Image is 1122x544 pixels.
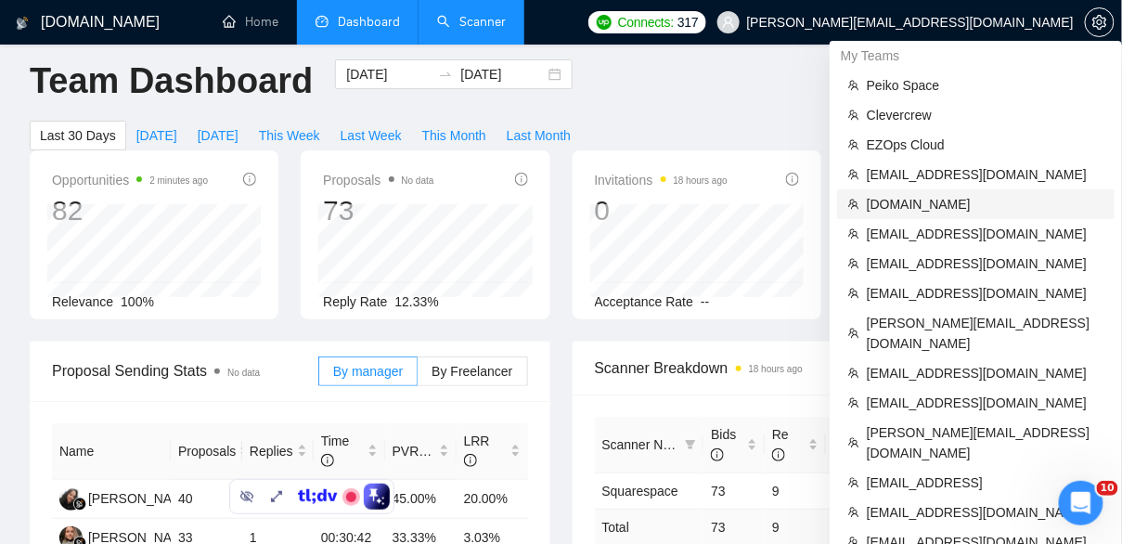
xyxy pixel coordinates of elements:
[848,228,859,240] span: team
[507,125,571,146] span: Last Month
[464,434,490,469] span: LRR
[402,175,434,186] span: No data
[432,364,512,379] span: By Freelancer
[59,529,195,544] a: VM[PERSON_NAME]
[52,294,113,309] span: Relevance
[346,64,431,84] input: Start date
[171,423,242,480] th: Proposals
[59,490,317,505] a: LA[PERSON_NAME] [PERSON_NAME] B
[242,423,314,480] th: Replies
[1059,481,1103,525] iframe: Intercom live chat
[250,441,293,461] span: Replies
[422,125,486,146] span: This Month
[786,173,799,186] span: info-circle
[40,125,116,146] span: Last 30 Days
[393,444,436,459] span: PVR
[830,41,1122,71] div: My Teams
[460,64,545,84] input: End date
[722,16,735,29] span: user
[602,484,679,499] a: Squarespace
[602,437,689,452] span: Scanner Name
[867,283,1103,304] span: [EMAIL_ADDRESS][DOMAIN_NAME]
[227,368,260,378] span: No data
[867,105,1103,125] span: Clevercrew
[848,507,859,518] span: team
[73,498,86,511] img: gigradar-bm.png
[867,75,1103,96] span: Peiko Space
[438,67,453,82] span: swap-right
[867,502,1103,523] span: [EMAIL_ADDRESS][DOMAIN_NAME]
[395,294,439,309] span: 12.33%
[848,437,859,448] span: team
[178,441,236,461] span: Proposals
[52,359,318,382] span: Proposal Sending Stats
[457,480,528,519] td: 20.00%
[121,294,154,309] span: 100%
[848,80,859,91] span: team
[681,431,700,459] span: filter
[515,173,528,186] span: info-circle
[30,59,313,103] h1: Team Dashboard
[867,473,1103,493] span: [EMAIL_ADDRESS]
[126,121,187,150] button: [DATE]
[323,193,433,228] div: 73
[52,169,208,191] span: Opportunities
[848,288,859,299] span: team
[597,15,612,30] img: upwork-logo.png
[674,175,728,186] time: 18 hours ago
[848,477,859,488] span: team
[437,14,506,30] a: searchScanner
[198,125,239,146] span: [DATE]
[703,473,765,509] td: 73
[323,169,433,191] span: Proposals
[30,121,126,150] button: Last 30 Days
[259,125,320,146] span: This Week
[677,12,698,32] span: 317
[316,15,329,28] span: dashboard
[595,193,728,228] div: 0
[848,110,859,121] span: team
[187,121,249,150] button: [DATE]
[772,427,789,462] span: Re
[711,448,724,461] span: info-circle
[848,169,859,180] span: team
[685,439,696,450] span: filter
[1085,15,1115,30] a: setting
[867,194,1103,214] span: [DOMAIN_NAME]
[497,121,581,150] button: Last Month
[1085,7,1115,37] button: setting
[1097,481,1118,496] span: 10
[867,224,1103,244] span: [EMAIL_ADDRESS][DOMAIN_NAME]
[595,294,694,309] span: Acceptance Rate
[249,121,330,150] button: This Week
[243,173,256,186] span: info-circle
[438,67,453,82] span: to
[765,473,826,509] td: 9
[618,12,674,32] span: Connects:
[341,125,402,146] span: Last Week
[595,356,1071,380] span: Scanner Breakdown
[59,487,83,511] img: LA
[595,169,728,191] span: Invitations
[867,422,1103,463] span: [PERSON_NAME][EMAIL_ADDRESS][DOMAIN_NAME]
[848,397,859,408] span: team
[749,364,803,374] time: 18 hours ago
[867,135,1103,155] span: EZOps Cloud
[867,253,1103,274] span: [EMAIL_ADDRESS][DOMAIN_NAME]
[412,121,497,150] button: This Month
[149,175,208,186] time: 2 minutes ago
[848,258,859,269] span: team
[52,423,171,480] th: Name
[464,454,477,467] span: info-circle
[711,427,736,462] span: Bids
[338,14,400,30] span: Dashboard
[867,164,1103,185] span: [EMAIL_ADDRESS][DOMAIN_NAME]
[321,434,350,469] span: Time
[52,193,208,228] div: 82
[321,454,334,467] span: info-circle
[385,480,457,519] td: 45.00%
[330,121,412,150] button: Last Week
[867,393,1103,413] span: [EMAIL_ADDRESS][DOMAIN_NAME]
[867,363,1103,383] span: [EMAIL_ADDRESS][DOMAIN_NAME]
[701,294,709,309] span: --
